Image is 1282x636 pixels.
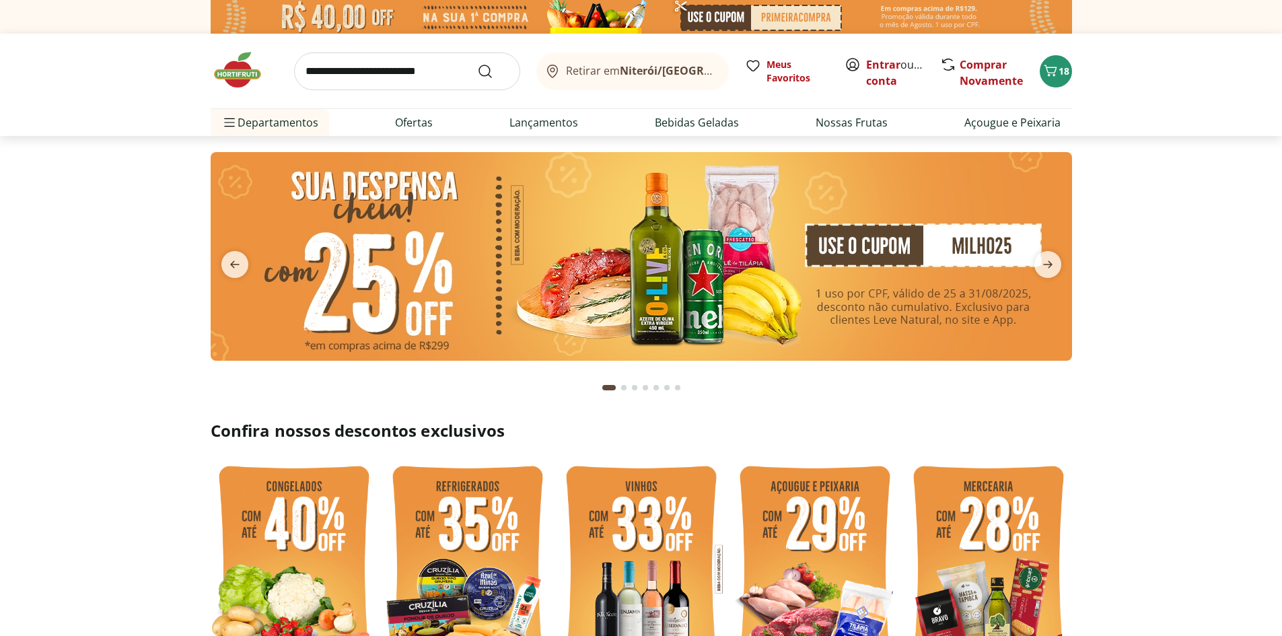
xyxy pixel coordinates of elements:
span: Retirar em [566,65,715,77]
a: Lançamentos [509,114,578,131]
span: ou [866,57,926,89]
button: Go to page 5 from fs-carousel [651,372,662,404]
button: next [1024,251,1072,278]
button: Submit Search [477,63,509,79]
h2: Confira nossos descontos exclusivos [211,420,1072,441]
button: previous [211,251,259,278]
a: Entrar [866,57,900,72]
span: Meus Favoritos [767,58,828,85]
a: Comprar Novamente [960,57,1023,88]
button: Go to page 7 from fs-carousel [672,372,683,404]
button: Carrinho [1040,55,1072,87]
button: Go to page 3 from fs-carousel [629,372,640,404]
input: search [294,52,520,90]
img: cupom [211,152,1072,361]
button: Retirar emNiterói/[GEOGRAPHIC_DATA] [536,52,729,90]
button: Go to page 2 from fs-carousel [618,372,629,404]
button: Current page from fs-carousel [600,372,618,404]
button: Go to page 4 from fs-carousel [640,372,651,404]
span: 18 [1059,65,1069,77]
button: Go to page 6 from fs-carousel [662,372,672,404]
button: Menu [221,106,238,139]
a: Meus Favoritos [745,58,828,85]
a: Açougue e Peixaria [964,114,1061,131]
span: Departamentos [221,106,318,139]
a: Nossas Frutas [816,114,888,131]
b: Niterói/[GEOGRAPHIC_DATA] [620,63,773,78]
a: Ofertas [395,114,433,131]
a: Criar conta [866,57,940,88]
img: Hortifruti [211,50,278,90]
a: Bebidas Geladas [655,114,739,131]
